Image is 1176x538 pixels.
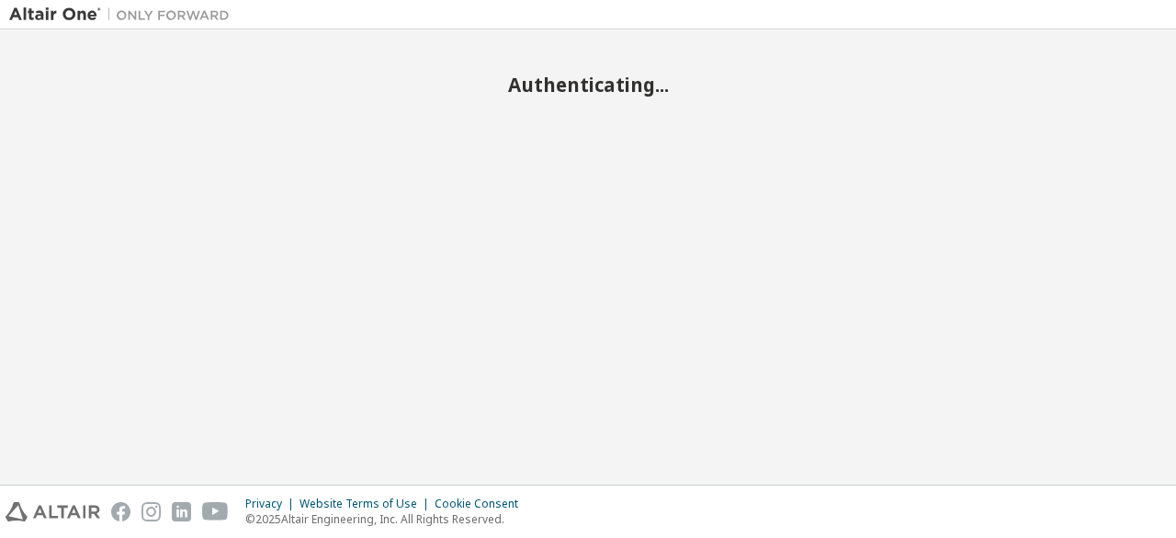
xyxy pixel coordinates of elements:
[9,6,239,24] img: Altair One
[435,497,529,511] div: Cookie Consent
[202,502,229,521] img: youtube.svg
[9,73,1167,97] h2: Authenticating...
[111,502,130,521] img: facebook.svg
[141,502,161,521] img: instagram.svg
[300,497,435,511] div: Website Terms of Use
[172,502,191,521] img: linkedin.svg
[245,497,300,511] div: Privacy
[6,502,100,521] img: altair_logo.svg
[245,511,529,527] p: © 2025 Altair Engineering, Inc. All Rights Reserved.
